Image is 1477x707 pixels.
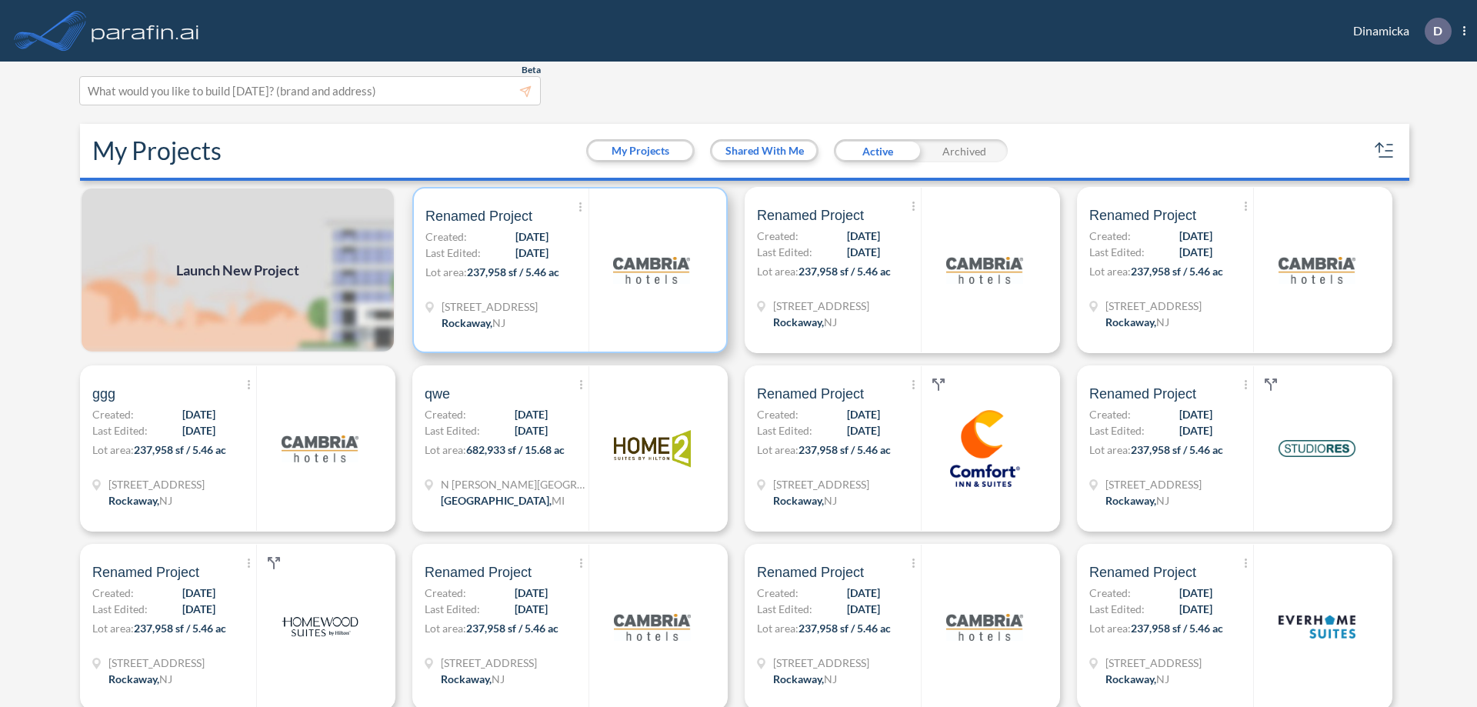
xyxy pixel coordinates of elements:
span: 321 Mt Hope Ave [108,476,205,492]
span: Renamed Project [757,563,864,582]
h2: My Projects [92,136,222,165]
span: qwe [425,385,450,403]
span: NJ [824,494,837,507]
span: ggg [92,385,115,403]
span: [DATE] [847,228,880,244]
span: Beta [522,64,541,76]
span: Last Edited: [425,422,480,439]
span: Last Edited: [757,601,812,617]
span: [DATE] [515,245,548,261]
span: Rockaway , [441,672,492,685]
span: Rockaway , [1105,672,1156,685]
span: Created: [92,406,134,422]
div: Rockaway, NJ [1105,492,1169,509]
span: [DATE] [515,406,548,422]
span: Lot area: [757,265,799,278]
span: NJ [492,672,505,685]
span: [DATE] [182,422,215,439]
span: 321 Mt Hope Ave [1105,298,1202,314]
span: Lot area: [425,265,467,278]
span: Lot area: [757,443,799,456]
span: Renamed Project [425,207,532,225]
span: 237,958 sf / 5.46 ac [799,622,891,635]
span: [GEOGRAPHIC_DATA] , [441,494,552,507]
span: 237,958 sf / 5.46 ac [799,443,891,456]
img: logo [1279,410,1355,487]
img: logo [946,410,1023,487]
div: Rockaway, NJ [1105,314,1169,330]
span: Renamed Project [757,385,864,403]
div: Rockaway, NJ [441,671,505,687]
img: add [80,187,395,353]
span: Last Edited: [425,601,480,617]
span: 237,958 sf / 5.46 ac [466,622,558,635]
span: [DATE] [1179,585,1212,601]
span: Launch New Project [176,260,299,281]
span: Last Edited: [92,601,148,617]
span: Renamed Project [92,563,199,582]
span: Rockaway , [773,315,824,328]
span: 682,933 sf / 15.68 ac [466,443,565,456]
span: 321 Mt Hope Ave [442,298,538,315]
span: [DATE] [847,244,880,260]
span: [DATE] [1179,244,1212,260]
span: Last Edited: [92,422,148,439]
span: [DATE] [515,601,548,617]
div: Rockaway, NJ [773,314,837,330]
span: [DATE] [847,422,880,439]
span: 237,958 sf / 5.46 ac [134,622,226,635]
span: Last Edited: [757,422,812,439]
div: Rockaway, NJ [442,315,505,331]
span: Created: [757,585,799,601]
img: logo [282,410,358,487]
span: [DATE] [515,585,548,601]
span: Renamed Project [757,206,864,225]
span: 237,958 sf / 5.46 ac [1131,622,1223,635]
span: Created: [425,406,466,422]
span: N Wyndham Hill Dr NE [441,476,587,492]
span: Renamed Project [1089,206,1196,225]
span: [DATE] [1179,228,1212,244]
span: Last Edited: [1089,422,1145,439]
button: sort [1372,138,1397,163]
span: Created: [425,585,466,601]
span: NJ [824,315,837,328]
span: Created: [1089,228,1131,244]
span: [DATE] [182,406,215,422]
span: Rockaway , [1105,494,1156,507]
span: 321 Mt Hope Ave [108,655,205,671]
span: Renamed Project [1089,385,1196,403]
span: 321 Mt Hope Ave [1105,655,1202,671]
div: Rockaway, NJ [108,492,172,509]
span: [DATE] [847,406,880,422]
span: 237,958 sf / 5.46 ac [134,443,226,456]
span: 237,958 sf / 5.46 ac [1131,265,1223,278]
span: Created: [1089,585,1131,601]
span: [DATE] [515,422,548,439]
span: NJ [492,316,505,329]
div: Rockaway, NJ [1105,671,1169,687]
div: Active [834,139,921,162]
img: logo [946,232,1023,308]
span: Last Edited: [1089,244,1145,260]
span: NJ [159,494,172,507]
img: logo [1279,589,1355,665]
span: NJ [1156,672,1169,685]
span: [DATE] [515,228,548,245]
button: Shared With Me [712,142,816,160]
span: Last Edited: [425,245,481,261]
span: Rockaway , [1105,315,1156,328]
img: logo [88,15,202,46]
span: Rockaway , [442,316,492,329]
span: Lot area: [1089,265,1131,278]
span: NJ [1156,494,1169,507]
span: Last Edited: [757,244,812,260]
span: Rockaway , [773,494,824,507]
div: Archived [921,139,1008,162]
span: MI [552,494,565,507]
span: 237,958 sf / 5.46 ac [1131,443,1223,456]
span: Renamed Project [425,563,532,582]
span: Rockaway , [108,672,159,685]
span: 321 Mt Hope Ave [773,655,869,671]
span: Lot area: [92,622,134,635]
